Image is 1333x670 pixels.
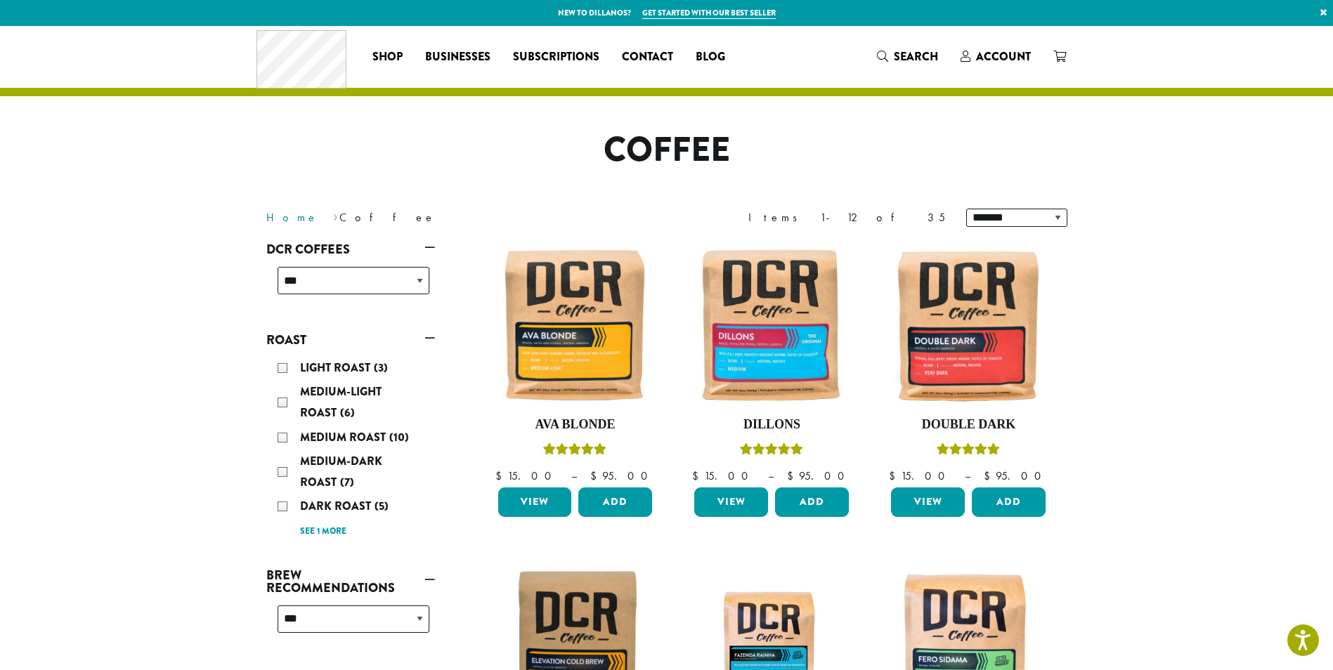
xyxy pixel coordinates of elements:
[642,7,776,19] a: Get started with our best seller
[984,468,996,483] span: $
[372,48,403,66] span: Shop
[498,487,572,517] a: View
[972,487,1046,517] button: Add
[622,48,673,66] span: Contact
[965,468,970,483] span: –
[692,468,704,483] span: $
[375,498,389,514] span: (5)
[866,45,949,68] a: Search
[266,352,435,546] div: Roast
[578,487,652,517] button: Add
[768,468,774,483] span: –
[748,209,945,226] div: Items 1-12 of 35
[889,468,901,483] span: $
[696,48,725,66] span: Blog
[976,48,1031,65] span: Account
[590,468,654,483] bdi: 95.00
[691,244,852,406] img: Dillons-12oz-300x300.jpg
[691,244,852,482] a: DillonsRated 5.00 out of 5
[266,328,435,352] a: Roast
[266,563,435,600] a: Brew Recommendations
[891,487,965,517] a: View
[266,261,435,311] div: DCR Coffees
[694,487,768,517] a: View
[691,417,852,433] h4: Dillons
[425,48,490,66] span: Businesses
[889,468,951,483] bdi: 15.00
[300,498,375,514] span: Dark Roast
[256,130,1078,171] h1: Coffee
[300,429,389,445] span: Medium Roast
[692,468,755,483] bdi: 15.00
[494,244,656,406] img: Ava-Blonde-12oz-1-300x300.jpg
[495,468,558,483] bdi: 15.00
[894,48,938,65] span: Search
[495,468,507,483] span: $
[787,468,851,483] bdi: 95.00
[543,441,606,462] div: Rated 5.00 out of 5
[340,405,355,421] span: (6)
[887,417,1049,433] h4: Double Dark
[300,360,374,376] span: Light Roast
[389,429,409,445] span: (10)
[495,244,656,482] a: Ava BlondeRated 5.00 out of 5
[300,453,382,490] span: Medium-Dark Roast
[887,244,1049,482] a: Double DarkRated 4.50 out of 5
[340,474,354,490] span: (7)
[266,209,646,226] nav: Breadcrumb
[590,468,602,483] span: $
[266,600,435,650] div: Brew Recommendations
[740,441,803,462] div: Rated 5.00 out of 5
[513,48,599,66] span: Subscriptions
[266,237,435,261] a: DCR Coffees
[887,244,1049,406] img: Double-Dark-12oz-300x300.jpg
[571,468,577,483] span: –
[333,204,338,226] span: ›
[374,360,388,376] span: (3)
[300,383,382,421] span: Medium-Light Roast
[361,46,414,68] a: Shop
[495,417,656,433] h4: Ava Blonde
[787,468,799,483] span: $
[300,525,346,539] a: See 1 more
[984,468,1048,483] bdi: 95.00
[937,441,1000,462] div: Rated 4.50 out of 5
[775,487,849,517] button: Add
[266,210,318,225] a: Home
